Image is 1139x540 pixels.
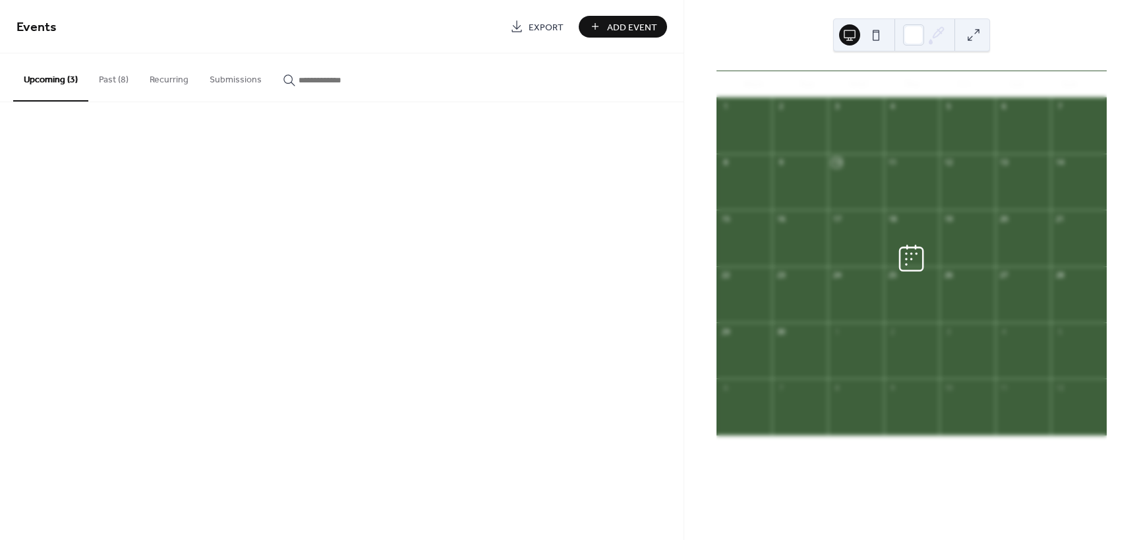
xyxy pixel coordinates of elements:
[943,158,953,167] div: 12
[832,270,842,280] div: 24
[776,158,786,167] div: 9
[943,214,953,224] div: 19
[720,102,730,111] div: 1
[780,71,832,98] div: Tue
[832,326,842,336] div: 1
[720,382,730,392] div: 6
[776,270,786,280] div: 23
[999,326,1009,336] div: 4
[888,158,898,167] div: 11
[943,382,953,392] div: 10
[832,102,842,111] div: 3
[1055,382,1065,392] div: 12
[529,20,564,34] span: Export
[1055,102,1065,111] div: 7
[1055,214,1065,224] div: 21
[607,20,657,34] span: Add Event
[720,326,730,336] div: 29
[999,382,1009,392] div: 11
[832,382,842,392] div: 8
[720,270,730,280] div: 22
[16,15,57,40] span: Events
[999,102,1009,111] div: 6
[888,382,898,392] div: 9
[720,158,730,167] div: 8
[776,382,786,392] div: 7
[938,71,991,98] div: Fri
[1055,158,1065,167] div: 14
[999,214,1009,224] div: 20
[139,53,199,100] button: Recurring
[727,71,780,98] div: Mon
[991,71,1043,98] div: Sat
[1055,326,1065,336] div: 5
[943,102,953,111] div: 5
[999,158,1009,167] div: 13
[832,158,842,167] div: 10
[1043,71,1096,98] div: Sun
[832,71,885,98] div: Wed
[943,270,953,280] div: 26
[776,326,786,336] div: 30
[888,102,898,111] div: 4
[88,53,139,100] button: Past (8)
[888,270,898,280] div: 25
[13,53,88,102] button: Upcoming (3)
[999,270,1009,280] div: 27
[720,214,730,224] div: 15
[885,71,938,98] div: Thu
[776,102,786,111] div: 2
[1055,270,1065,280] div: 28
[199,53,272,100] button: Submissions
[888,214,898,224] div: 18
[776,214,786,224] div: 16
[832,214,842,224] div: 17
[500,16,573,38] a: Export
[579,16,667,38] button: Add Event
[943,326,953,336] div: 3
[888,326,898,336] div: 2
